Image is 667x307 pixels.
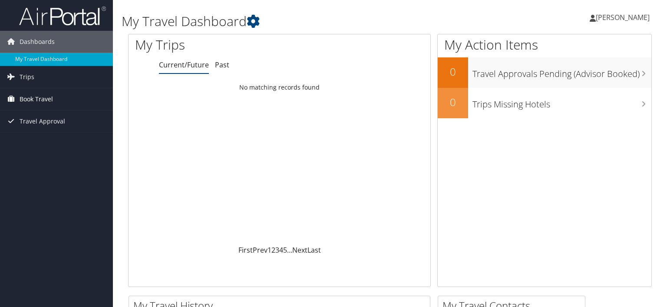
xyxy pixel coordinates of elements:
[122,12,479,30] h1: My Travel Dashboard
[19,6,106,26] img: airportal-logo.png
[438,64,468,79] h2: 0
[267,245,271,255] a: 1
[287,245,292,255] span: …
[135,36,298,54] h1: My Trips
[283,245,287,255] a: 5
[20,88,53,110] span: Book Travel
[215,60,229,70] a: Past
[20,31,55,53] span: Dashboards
[472,63,651,80] h3: Travel Approvals Pending (Advisor Booked)
[438,57,651,88] a: 0Travel Approvals Pending (Advisor Booked)
[20,66,34,88] span: Trips
[253,245,267,255] a: Prev
[307,245,321,255] a: Last
[271,245,275,255] a: 2
[472,94,651,110] h3: Trips Missing Hotels
[292,245,307,255] a: Next
[279,245,283,255] a: 4
[438,95,468,110] h2: 0
[590,4,658,30] a: [PERSON_NAME]
[129,80,430,95] td: No matching records found
[20,110,65,132] span: Travel Approval
[438,36,651,54] h1: My Action Items
[275,245,279,255] a: 3
[596,13,650,22] span: [PERSON_NAME]
[159,60,209,70] a: Current/Future
[438,88,651,118] a: 0Trips Missing Hotels
[238,245,253,255] a: First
